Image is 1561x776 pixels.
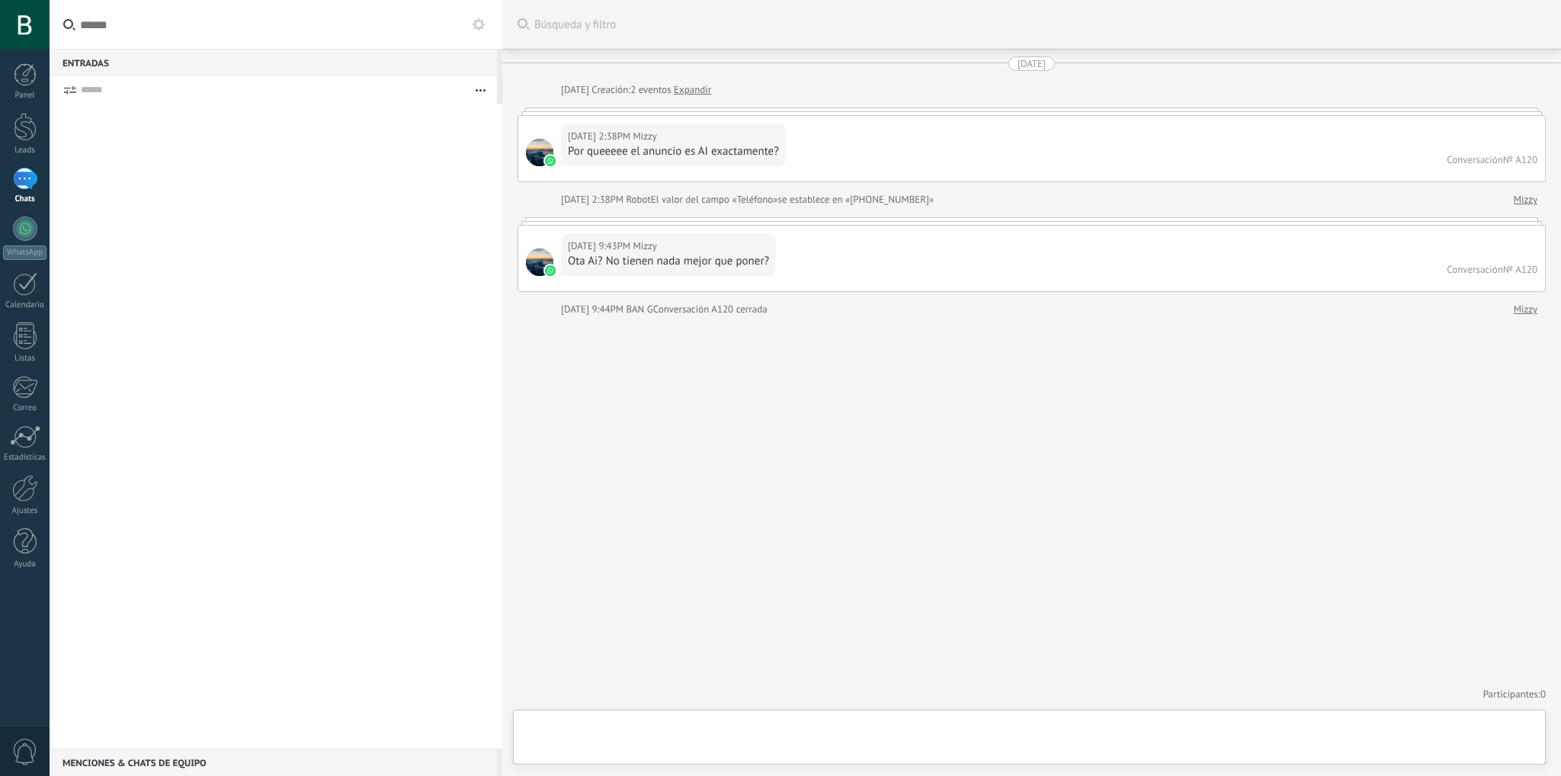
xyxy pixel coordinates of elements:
[545,265,556,276] img: waba.svg
[568,129,633,144] div: [DATE] 2:38PM
[50,49,497,76] div: Entradas
[3,560,47,569] div: Ayuda
[50,749,497,776] div: Menciones & Chats de equipo
[653,302,768,317] div: Conversación A120 cerrada
[1503,263,1537,276] div: № A120
[568,254,769,269] div: Ota Ai? No tienen nada mejor que poner?
[3,245,46,260] div: WhatsApp
[1503,153,1537,166] div: № A120
[633,239,656,254] span: Mizzy
[630,82,671,98] span: 2 eventos
[534,18,1546,32] span: Búsqueda y filtro
[3,194,47,204] div: Chats
[3,506,47,516] div: Ajustes
[1514,192,1537,207] a: Mizzy
[1514,302,1537,317] a: Mizzy
[626,193,650,206] span: Robot
[1483,688,1546,701] a: Participantes:0
[3,354,47,364] div: Listas
[561,302,626,317] div: [DATE] 9:44PM
[561,82,591,98] div: [DATE]
[651,192,778,207] span: El valor del campo «Teléfono»
[545,156,556,166] img: waba.svg
[561,192,626,207] div: [DATE] 2:38PM
[3,453,47,463] div: Estadísticas
[3,300,47,310] div: Calendario
[626,303,652,316] span: BAN G
[526,249,553,276] span: Mizzy
[1018,56,1046,71] div: [DATE]
[1540,688,1546,701] span: 0
[1447,263,1503,276] div: Conversación
[3,146,47,156] div: Leads
[568,239,633,254] div: [DATE] 9:43PM
[633,129,656,144] span: Mizzy
[568,144,779,159] div: Por queeeee el anuncio es AI exactamente?
[778,192,934,207] span: se establece en «[PHONE_NUMBER]»
[561,82,711,98] div: Creación:
[3,403,47,413] div: Correo
[1447,153,1503,166] div: Conversación
[674,82,711,98] a: Expandir
[3,91,47,101] div: Panel
[526,139,553,166] span: Mizzy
